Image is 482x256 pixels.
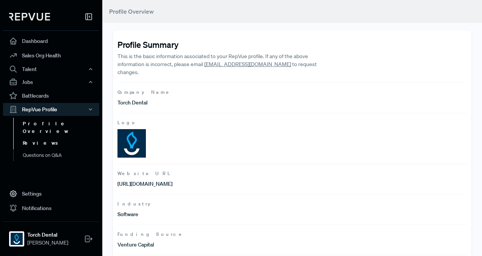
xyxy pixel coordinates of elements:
[13,137,110,149] a: Reviews
[117,40,467,49] h4: Profile Summary
[117,231,467,238] span: Funding Source
[3,48,99,63] a: Sales Org Health
[9,13,50,21] img: RepVue
[13,118,110,137] a: Profile Overview
[117,201,467,207] span: Industry
[109,8,154,15] span: Profile Overview
[3,201,99,215] a: Notifications
[27,231,68,239] strong: Torch Dental
[27,239,68,247] span: [PERSON_NAME]
[117,99,292,107] p: Torch Dental
[3,34,99,48] a: Dashboard
[3,88,99,103] a: Battlecards
[117,210,292,218] p: Software
[3,221,99,250] a: Torch DentalTorch Dental[PERSON_NAME]
[3,186,99,201] a: Settings
[3,76,99,88] button: Jobs
[13,149,110,161] a: Questions on Q&A
[117,89,467,96] span: Company Name
[3,103,99,116] button: RepVue Profile
[117,241,292,249] p: Venture Capital
[204,61,291,68] a: [EMAIL_ADDRESS][DOMAIN_NAME]
[3,63,99,76] button: Talent
[11,233,23,245] img: Torch Dental
[117,129,146,158] img: Logo
[117,170,467,177] span: Website URL
[117,180,292,188] p: [URL][DOMAIN_NAME]
[117,119,467,126] span: Logo
[117,52,327,76] p: This is the basic information associated to your RepVue profile. If any of the above information ...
